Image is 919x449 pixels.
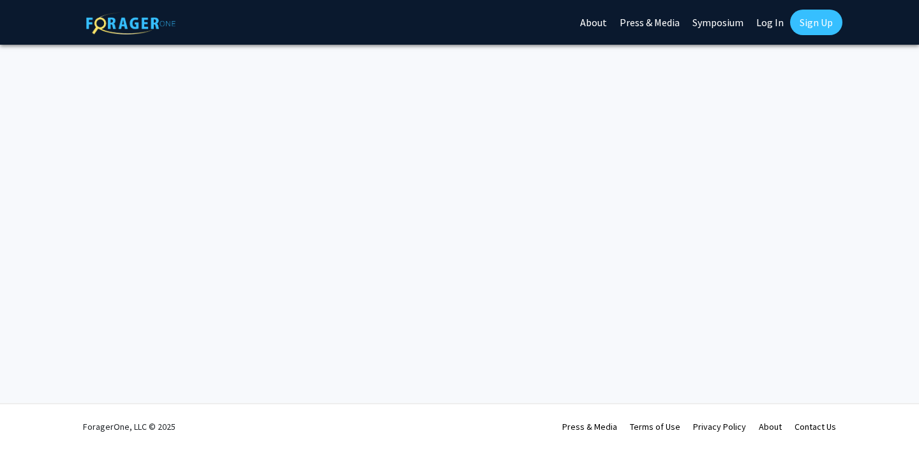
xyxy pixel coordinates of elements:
a: About [759,421,782,432]
div: ForagerOne, LLC © 2025 [83,404,176,449]
img: ForagerOne Logo [86,12,176,34]
a: Contact Us [795,421,836,432]
a: Privacy Policy [693,421,746,432]
a: Terms of Use [630,421,680,432]
a: Press & Media [562,421,617,432]
a: Sign Up [790,10,842,35]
